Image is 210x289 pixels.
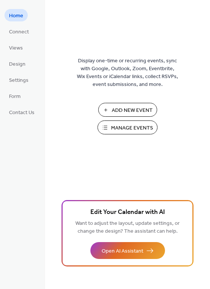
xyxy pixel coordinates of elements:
a: Form [4,90,25,102]
span: Home [9,12,23,20]
span: Edit Your Calendar with AI [90,207,165,218]
button: Add New Event [98,103,157,117]
span: Want to adjust the layout, update settings, or change the design? The assistant can help. [75,218,180,236]
a: Connect [4,25,33,38]
span: Display one-time or recurring events, sync with Google, Outlook, Zoom, Eventbrite, Wix Events or ... [77,57,178,89]
span: Form [9,93,21,101]
a: Design [4,57,30,70]
span: Open AI Assistant [102,247,143,255]
span: Contact Us [9,109,34,117]
span: Settings [9,77,28,84]
a: Home [4,9,28,21]
a: Views [4,41,27,54]
span: Views [9,44,23,52]
span: Design [9,60,25,68]
button: Open AI Assistant [90,242,165,259]
span: Connect [9,28,29,36]
span: Manage Events [111,124,153,132]
span: Add New Event [112,107,153,114]
a: Settings [4,74,33,86]
button: Manage Events [97,120,157,134]
a: Contact Us [4,106,39,118]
